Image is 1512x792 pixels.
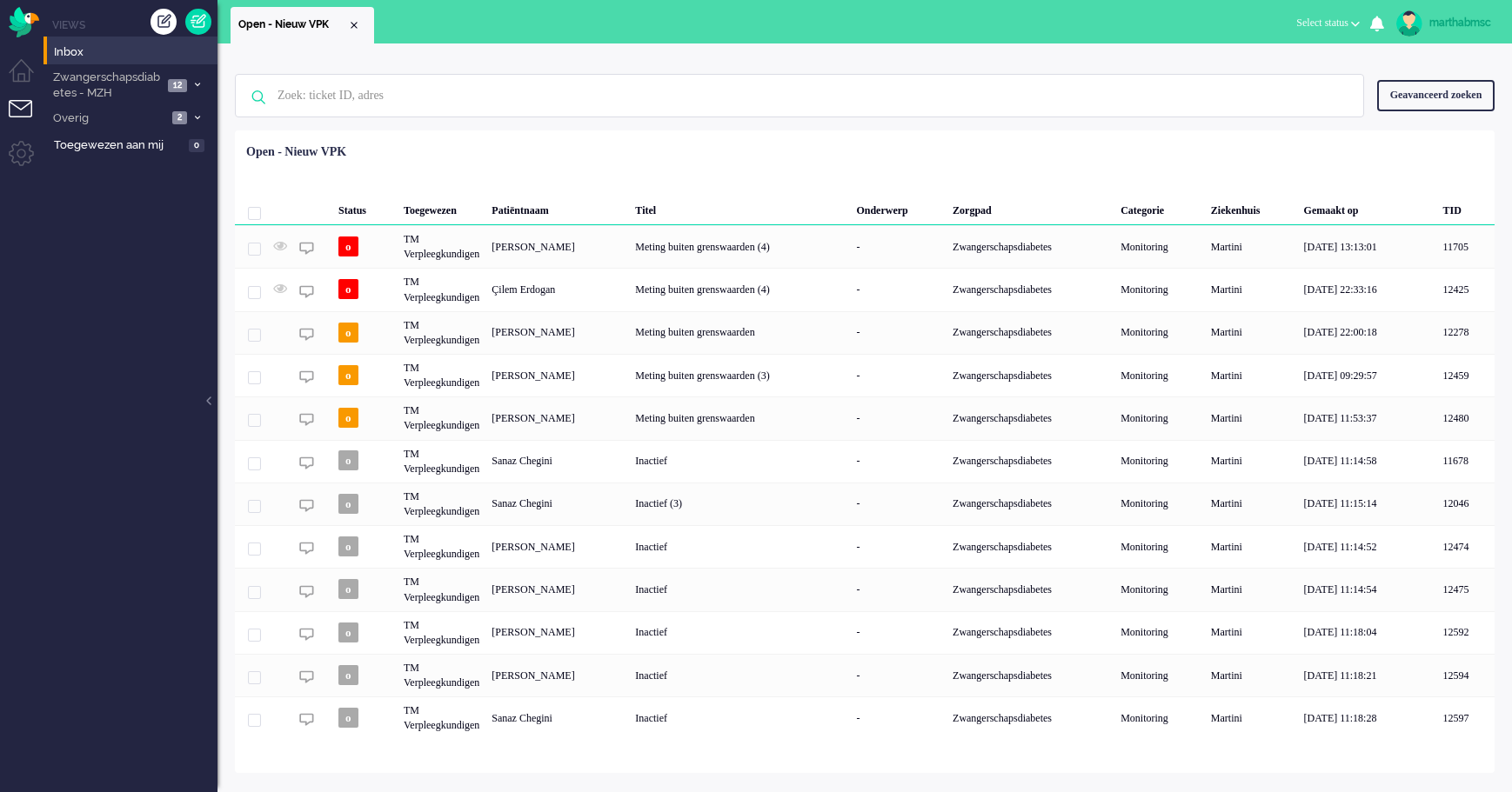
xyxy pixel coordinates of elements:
div: [DATE] 22:00:18 [1298,311,1437,354]
img: ic_chat_grey.svg [299,327,314,342]
span: Open - Nieuw VPK [238,17,347,32]
div: [PERSON_NAME] [485,611,629,654]
span: o [338,323,358,343]
li: Tickets menu [9,100,48,139]
div: - [850,225,947,268]
div: Zwangerschapsdiabetes [947,225,1114,268]
div: [PERSON_NAME] [485,225,629,268]
div: [PERSON_NAME] [485,568,629,610]
div: Sanaz Chegini [485,440,629,483]
div: [DATE] 11:53:37 [1298,396,1437,439]
li: Select status [1286,5,1370,43]
div: Monitoring [1114,268,1205,310]
div: [DATE] 11:18:04 [1298,611,1437,654]
div: Meting buiten grenswaarden (3) [629,354,850,396]
div: 12480 [235,396,1495,439]
div: TM Verpleegkundigen [398,483,485,525]
button: Select status [1286,10,1370,36]
div: Status [332,190,398,225]
span: o [338,279,358,299]
img: ic_chat_grey.svg [299,712,314,727]
div: [DATE] 11:14:52 [1298,525,1437,568]
div: Zwangerschapsdiabetes [947,483,1114,525]
div: Geavanceerd zoeken [1377,80,1495,110]
div: [DATE] 11:15:14 [1298,483,1437,525]
div: [PERSON_NAME] [485,525,629,568]
div: Zwangerschapsdiabetes [947,311,1114,354]
span: o [338,622,358,642]
div: marthabmsc [1429,14,1495,31]
span: 0 [189,139,204,152]
a: Omnidesk [9,11,39,24]
div: Zwangerschapsdiabetes [947,568,1114,610]
div: Monitoring [1114,440,1205,483]
div: 12475 [1437,568,1495,610]
div: Monitoring [1114,568,1205,610]
div: Martini [1205,396,1298,439]
div: [PERSON_NAME] [485,311,629,354]
div: - [850,396,947,439]
div: Inactief [629,440,850,483]
div: TID [1437,190,1495,225]
div: Inactief (3) [629,483,850,525]
div: TM Verpleegkundigen [398,440,485,483]
div: Monitoring [1114,311,1205,354]
div: Martini [1205,483,1298,525]
li: Views [52,17,217,32]
div: Zwangerschapsdiabetes [947,525,1114,568]
div: 12425 [235,268,1495,310]
div: - [850,311,947,354]
input: Zoek: ticket ID, adres [264,75,1340,116]
div: TM Verpleegkundigen [398,268,485,310]
div: 11705 [235,225,1495,268]
div: Inactief [629,696,850,739]
span: Zwangerschapsdiabetes - MZH [50,70,163,102]
div: Patiëntnaam [485,190,629,225]
div: 11678 [235,440,1495,483]
div: Martini [1205,654,1298,696]
div: 11705 [1437,225,1495,268]
div: TM Verpleegkundigen [398,696,485,739]
div: - [850,354,947,396]
div: Meting buiten grenswaarden (4) [629,268,850,310]
div: TM Verpleegkundigen [398,354,485,396]
div: 12459 [235,354,1495,396]
img: ic_chat_grey.svg [299,241,314,256]
img: ic_chat_grey.svg [299,669,314,684]
span: o [338,665,358,685]
div: Sanaz Chegini [485,483,629,525]
div: Gemaakt op [1298,190,1437,225]
div: Zwangerschapsdiabetes [947,268,1114,310]
div: Monitoring [1114,525,1205,568]
span: o [338,236,358,256]
div: [PERSON_NAME] [485,354,629,396]
div: Martini [1205,525,1298,568]
span: o [338,450,358,470]
div: 12592 [235,611,1495,654]
div: - [850,654,947,696]
div: TM Verpleegkundigen [398,225,485,268]
span: Toegewezen aan mij [54,137,184,154]
div: Martini [1205,696,1298,739]
div: TM Verpleegkundigen [398,396,485,439]
div: 12597 [235,696,1495,739]
a: Quick Ticket [185,9,211,35]
img: ic_chat_grey.svg [299,369,314,384]
li: Admin menu [9,141,48,180]
div: Inactief [629,568,850,610]
span: Inbox [54,44,217,61]
div: Zwangerschapsdiabetes [947,611,1114,654]
div: 11678 [1437,440,1495,483]
span: o [338,579,358,599]
div: Meting buiten grenswaarden [629,396,850,439]
div: TM Verpleegkundigen [398,311,485,354]
div: Monitoring [1114,354,1205,396]
a: marthabmsc [1393,10,1495,37]
div: [PERSON_NAME] [485,396,629,439]
div: 12594 [1437,654,1495,696]
div: Creëer ticket [151,9,177,35]
img: ic-search-icon.svg [236,75,281,120]
div: Categorie [1114,190,1205,225]
span: Select status [1296,17,1348,29]
span: o [338,494,358,514]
